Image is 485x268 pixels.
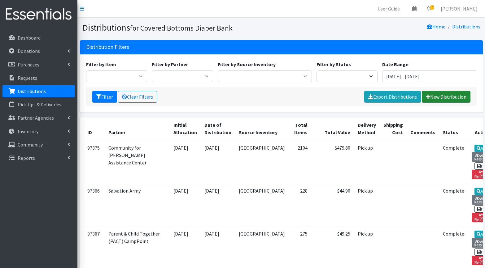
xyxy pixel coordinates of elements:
[105,140,170,183] td: Community for [PERSON_NAME] Assistance Center
[18,88,46,94] p: Distributions
[2,98,75,111] a: Pick Ups & Deliveries
[430,5,434,10] span: 7
[373,2,405,15] a: User Guide
[235,140,289,183] td: [GEOGRAPHIC_DATA]
[18,155,35,161] p: Reports
[18,48,40,54] p: Donations
[2,152,75,164] a: Reports
[152,61,188,68] label: Filter by Partner
[380,117,407,140] th: Shipping Cost
[18,128,38,134] p: Inventory
[201,140,235,183] td: [DATE]
[422,91,470,103] a: New Distribution
[427,23,445,30] a: Home
[170,117,201,140] th: Initial Allocation
[118,91,157,103] a: Clear Filters
[2,112,75,124] a: Partner Agencies
[382,70,476,82] input: January 1, 2011 - December 31, 2011
[2,32,75,44] a: Dashboard
[439,117,468,140] th: Status
[80,140,105,183] td: 97375
[407,117,439,140] th: Comments
[105,117,170,140] th: Partner
[92,91,117,103] button: Filter
[2,45,75,57] a: Donations
[2,138,75,151] a: Community
[18,75,37,81] p: Requests
[354,117,380,140] th: Delivery Method
[80,117,105,140] th: ID
[80,183,105,226] td: 97366
[289,140,311,183] td: 2104
[82,22,279,33] h1: Distributions
[2,4,75,25] img: HumanEssentials
[317,61,351,68] label: Filter by Status
[439,183,468,226] td: Complete
[311,117,354,140] th: Total Value
[218,61,276,68] label: Filter by Source Inventory
[289,117,311,140] th: Total Items
[354,140,380,183] td: Pick up
[86,61,116,68] label: Filter by Item
[2,125,75,138] a: Inventory
[311,140,354,183] td: $479.80
[201,183,235,226] td: [DATE]
[436,2,483,15] a: [PERSON_NAME]
[2,85,75,97] a: Distributions
[130,23,233,32] small: for Covered Bottoms Diaper Bank
[2,58,75,71] a: Purchases
[18,115,54,121] p: Partner Agencies
[311,183,354,226] td: $44.90
[452,23,480,30] a: Distributions
[235,183,289,226] td: [GEOGRAPHIC_DATA]
[105,183,170,226] td: Salvation Army
[18,35,41,41] p: Dashboard
[170,140,201,183] td: [DATE]
[18,101,61,108] p: Pick Ups & Deliveries
[201,117,235,140] th: Date of Distribution
[86,44,129,50] h3: Distribution Filters
[170,183,201,226] td: [DATE]
[18,142,43,148] p: Community
[354,183,380,226] td: Pick up
[382,61,409,68] label: Date Range
[235,117,289,140] th: Source Inventory
[18,62,39,68] p: Purchases
[2,72,75,84] a: Requests
[439,140,468,183] td: Complete
[364,91,421,103] a: Export Distributions
[422,2,436,15] a: 7
[289,183,311,226] td: 228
